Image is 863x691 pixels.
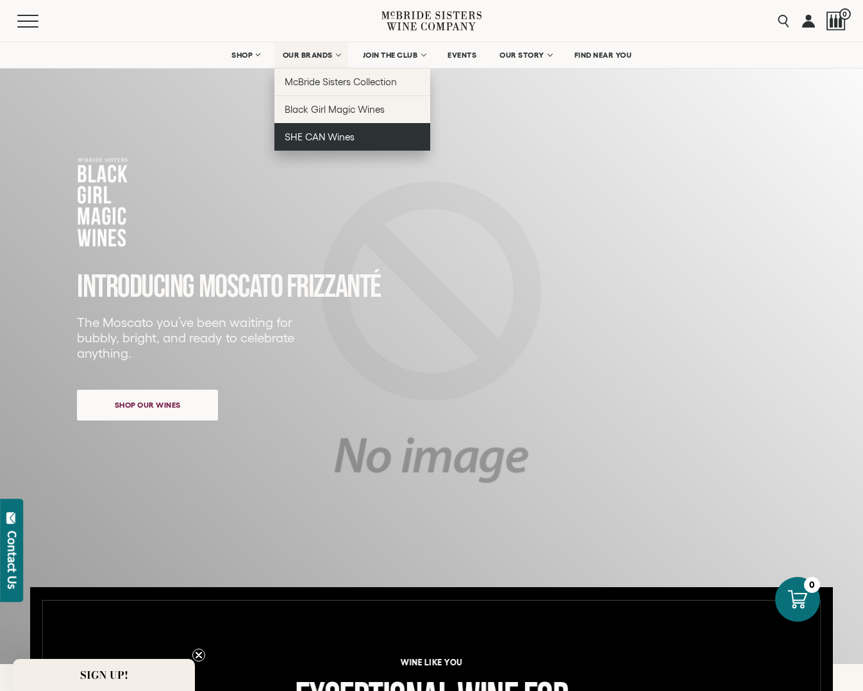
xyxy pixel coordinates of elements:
a: SHOP [223,42,268,68]
a: Black Girl Magic Wines [274,96,430,123]
a: Shop our wines [77,390,218,420]
button: Mobile Menu Trigger [17,15,63,28]
span: OUR BRANDS [283,51,333,60]
button: Close teaser [192,649,205,662]
span: Black Girl Magic Wines [285,104,385,115]
span: FRIZZANTé [287,268,381,306]
a: OUR BRANDS [274,42,348,68]
a: McBride Sisters Collection [274,68,430,96]
span: 0 [839,8,851,20]
div: 0 [804,577,820,593]
span: EVENTS [448,51,476,60]
a: EVENTS [439,42,485,68]
a: JOIN THE CLUB [355,42,433,68]
h6: wine like you [39,658,824,667]
span: McBride Sisters Collection [285,76,398,87]
a: FIND NEAR YOU [566,42,641,68]
span: OUR STORY [499,51,544,60]
div: SIGN UP!Close teaser [13,659,195,691]
span: INTRODUCING [77,268,194,306]
span: FIND NEAR YOU [574,51,632,60]
div: Contact Us [6,531,19,589]
p: The Moscato you’ve been waiting for bubbly, bright, and ready to celebrate anything. [77,315,303,361]
a: SHE CAN Wines [274,123,430,151]
span: MOSCATO [199,268,283,306]
span: SHE CAN Wines [285,131,355,142]
span: SHOP [231,51,253,60]
span: JOIN THE CLUB [363,51,418,60]
span: Shop our wines [92,392,203,417]
span: SIGN UP! [80,667,128,683]
a: OUR STORY [491,42,560,68]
